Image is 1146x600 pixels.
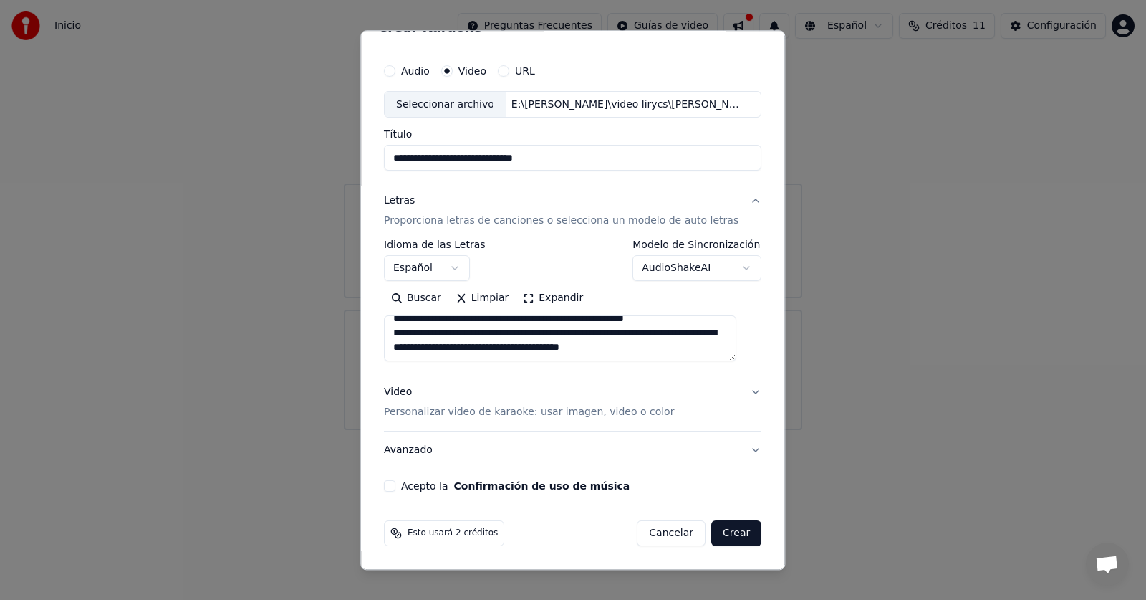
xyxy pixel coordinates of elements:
[458,66,486,76] label: Video
[384,194,415,209] div: Letras
[515,66,535,76] label: URL
[384,183,761,240] button: LetrasProporciona letras de canciones o selecciona un modelo de auto letras
[633,240,762,250] label: Modelo de Sincronización
[384,432,761,470] button: Avanzado
[384,240,486,250] label: Idioma de las Letras
[401,482,630,492] label: Acepto la
[378,21,767,34] h2: Crear Karaoke
[384,287,448,310] button: Buscar
[401,66,430,76] label: Audio
[506,97,749,112] div: E:\[PERSON_NAME]\video lirycs\[PERSON_NAME] razon de vivir.mp4
[454,482,630,492] button: Acepto la
[516,287,591,310] button: Expandir
[637,521,706,547] button: Cancelar
[384,214,738,229] p: Proporciona letras de canciones o selecciona un modelo de auto letras
[384,406,674,420] p: Personalizar video de karaoke: usar imagen, video o color
[384,130,761,140] label: Título
[448,287,516,310] button: Limpiar
[711,521,761,547] button: Crear
[384,374,761,432] button: VideoPersonalizar video de karaoke: usar imagen, video o color
[384,386,674,420] div: Video
[384,240,761,373] div: LetrasProporciona letras de canciones o selecciona un modelo de auto letras
[408,528,498,540] span: Esto usará 2 créditos
[385,92,506,118] div: Seleccionar archivo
